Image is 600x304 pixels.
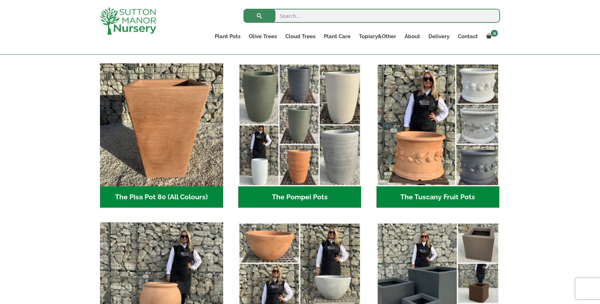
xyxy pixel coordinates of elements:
[454,32,482,41] a: Contact
[245,32,281,41] a: Olive Trees
[238,63,361,208] a: Visit product category The Pompei Pots
[100,63,223,186] img: The Pisa Pot 80 (All Colours)
[100,63,223,208] a: Visit product category The Pisa Pot 80 (All Colours)
[400,32,424,41] a: About
[281,32,320,41] a: Cloud Trees
[355,32,400,41] a: Topiary&Other
[491,30,498,37] span: 0
[238,186,361,208] h2: The Pompei Pots
[320,32,355,41] a: Plant Care
[376,63,500,208] a: Visit product category The Tuscany Fruit Pots
[100,186,223,208] h2: The Pisa Pot 80 (All Colours)
[100,7,156,35] img: logo
[211,32,245,41] a: Plant Pots
[424,32,454,41] a: Delivery
[482,32,500,41] a: 0
[376,186,500,208] h2: The Tuscany Fruit Pots
[238,63,361,186] img: The Pompei Pots
[376,63,500,186] img: The Tuscany Fruit Pots
[244,9,500,23] input: Search...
